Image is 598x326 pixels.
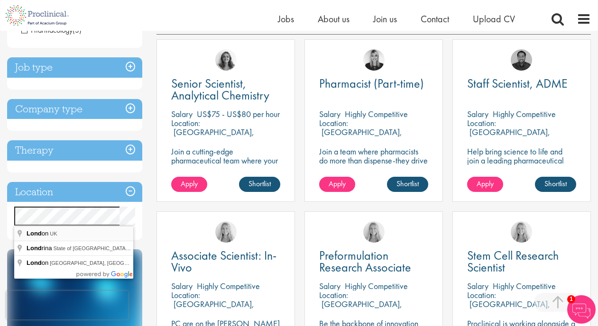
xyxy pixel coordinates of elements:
h3: Therapy [7,140,142,161]
span: rina [27,244,53,252]
a: Shortlist [387,177,428,192]
span: Apply [181,179,198,189]
span: Location: [171,290,200,300]
p: Join a cutting-edge pharmaceutical team where your passion for chemistry will help shape the futu... [171,147,280,192]
img: Shannon Briggs [215,221,237,243]
span: Salary [467,281,488,291]
span: Salary [171,109,193,119]
p: [GEOGRAPHIC_DATA], [GEOGRAPHIC_DATA] [171,127,254,146]
span: Location: [467,118,496,128]
span: on [27,259,50,266]
span: UK [50,231,57,236]
p: Help bring science to life and join a leading pharmaceutical company to play a key role in delive... [467,147,576,192]
img: Shannon Briggs [511,221,532,243]
img: Chatbot [567,295,596,324]
h3: Location [7,182,142,202]
a: Apply [319,177,355,192]
span: State of [GEOGRAPHIC_DATA], [GEOGRAPHIC_DATA] [53,245,184,251]
span: Location: [171,118,200,128]
p: Highly Competitive [345,109,408,119]
h3: Company type [7,99,142,119]
iframe: reCAPTCHA [7,291,128,319]
a: Staff Scientist, ADME [467,78,576,90]
a: Shortlist [239,177,280,192]
a: Preformulation Research Associate [319,250,428,273]
a: About us [318,13,350,25]
span: Salary [319,281,340,291]
span: Lond [27,244,42,252]
span: Salary [319,109,340,119]
span: Apply [477,179,494,189]
span: Pharmacist (Part-time) [319,75,424,91]
a: Senior Scientist, Analytical Chemistry [171,78,280,101]
p: Highly Competitive [493,281,556,291]
a: Jobs [278,13,294,25]
a: Upload CV [473,13,515,25]
span: Senior Scientist, Analytical Chemistry [171,75,269,103]
p: [GEOGRAPHIC_DATA], [GEOGRAPHIC_DATA] [467,127,550,146]
a: Associate Scientist: In-Vivo [171,250,280,273]
span: Salary [467,109,488,119]
img: Jackie Cerchio [215,49,237,71]
p: Highly Competitive [345,281,408,291]
span: Location: [319,290,348,300]
span: Location: [467,290,496,300]
span: Lond [27,259,42,266]
h3: Job type [7,57,142,78]
img: Mike Raletz [511,49,532,71]
span: Salary [171,281,193,291]
span: Preformulation Research Associate [319,247,411,275]
span: Stem Cell Research Scientist [467,247,559,275]
a: Contact [421,13,449,25]
img: Janelle Jones [363,49,385,71]
img: Shannon Briggs [363,221,385,243]
a: Pharmacist (Part-time) [319,78,428,90]
span: [GEOGRAPHIC_DATA], [GEOGRAPHIC_DATA] [50,260,161,266]
span: Associate Scientist: In-Vivo [171,247,276,275]
p: [GEOGRAPHIC_DATA], [GEOGRAPHIC_DATA] [319,127,402,146]
a: Apply [467,177,503,192]
span: Apply [329,179,346,189]
p: Highly Competitive [197,281,260,291]
span: on [27,230,50,237]
a: Apply [171,177,207,192]
p: [GEOGRAPHIC_DATA], [GEOGRAPHIC_DATA] [467,299,550,318]
p: [GEOGRAPHIC_DATA], [GEOGRAPHIC_DATA] [171,299,254,318]
a: Stem Cell Research Scientist [467,250,576,273]
a: Shortlist [535,177,576,192]
span: Lond [27,230,42,237]
span: Staff Scientist, ADME [467,75,568,91]
span: 1 [567,295,575,303]
p: [GEOGRAPHIC_DATA], [GEOGRAPHIC_DATA] [319,299,402,318]
span: Location: [319,118,348,128]
p: Join a team where pharmacists do more than dispense-they drive progress. [319,147,428,174]
p: US$75 - US$80 per hour [197,109,280,119]
p: Highly Competitive [493,109,556,119]
a: Join us [373,13,397,25]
